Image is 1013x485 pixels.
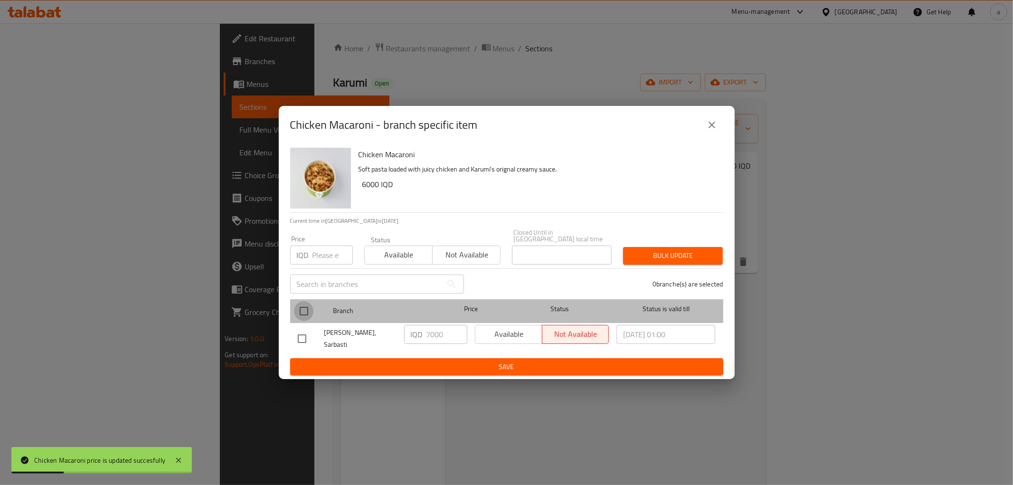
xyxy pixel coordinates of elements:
span: Bulk update [631,250,715,262]
p: IQD [297,249,309,261]
div: Chicken Macaroni price is updated succesfully [34,455,165,466]
h6: 6000 IQD [362,178,716,191]
button: Not available [432,246,501,265]
input: Search in branches [290,275,442,294]
button: Available [364,246,433,265]
span: Price [439,303,502,315]
button: close [701,114,723,136]
button: Save [290,358,723,376]
img: Chicken Macaroni [290,148,351,209]
span: Not available [436,248,497,262]
input: Please enter price [312,246,353,265]
button: Bulk update [623,247,723,265]
p: IQD [411,329,423,340]
span: Status is valid till [616,303,715,315]
span: [PERSON_NAME], Sarbasti [324,327,397,351]
span: Branch [333,305,432,317]
p: Current time in [GEOGRAPHIC_DATA] is [DATE] [290,217,723,225]
p: Soft pasta loaded with juicy chicken and Karumi's orignal creamy sauce. [359,163,716,175]
h6: Chicken Macaroni [359,148,716,161]
p: 0 branche(s) are selected [653,279,723,289]
h2: Chicken Macaroni - branch specific item [290,117,478,133]
span: Save [298,361,716,373]
span: Status [510,303,609,315]
span: Available [369,248,429,262]
input: Please enter price [426,325,467,344]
